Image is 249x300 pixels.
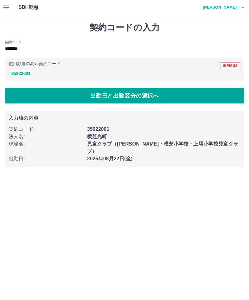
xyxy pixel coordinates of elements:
[87,127,109,132] b: 35922001
[5,40,21,45] h2: 契約コード
[87,134,107,139] b: 横芝光町
[87,141,238,154] b: 児童クラブ（[PERSON_NAME]・横芝小学校・上堺小学校児童クラブ）
[87,156,132,161] b: 2025年08月22日(金)
[220,62,240,69] button: 履歴削除
[9,70,33,77] button: 35922001
[9,155,83,162] p: 出勤日 :
[9,126,83,133] p: 契約コード :
[5,22,244,33] h1: 契約コードの入力
[5,88,244,103] button: 出勤日と出勤区分の選択へ
[9,140,83,148] p: 現場名 :
[9,133,83,140] p: 法人名 :
[9,62,61,66] p: 使用頻度の高い契約コード
[9,116,240,121] p: 入力済の内容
